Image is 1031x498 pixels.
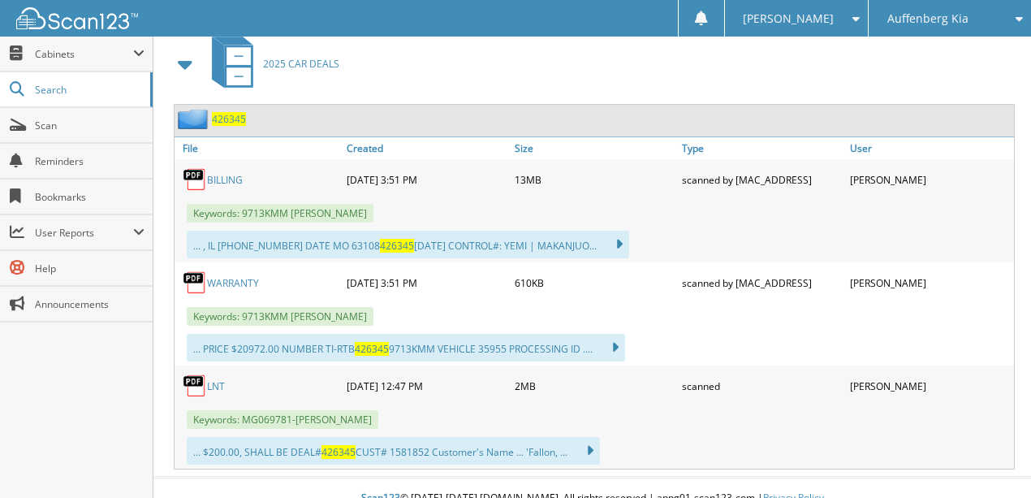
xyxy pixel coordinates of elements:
a: 426345 [212,112,246,126]
span: Keywords: MG069781-[PERSON_NAME] [187,410,378,429]
a: BILLING [207,173,243,187]
span: Search [35,83,142,97]
span: 426345 [380,239,414,253]
img: PDF.png [183,271,207,295]
span: Announcements [35,297,145,311]
div: ... PRICE $20972.00 NUMBER TI-RTB 9713KMM VEHICLE 35955 PROCESSING ID .... [187,334,625,362]
img: folder2.png [178,109,212,129]
div: scanned [678,370,846,402]
img: PDF.png [183,167,207,192]
a: Size [511,137,679,159]
span: 426345 [321,445,356,459]
span: Bookmarks [35,190,145,204]
span: Keywords: 9713KMM [PERSON_NAME] [187,307,373,326]
div: [PERSON_NAME] [846,163,1014,196]
a: Created [343,137,511,159]
div: 610KB [511,266,679,299]
div: scanned by [MAC_ADDRESS] [678,266,846,299]
div: 2MB [511,370,679,402]
div: [DATE] 3:51 PM [343,163,511,196]
div: [DATE] 12:47 PM [343,370,511,402]
a: 2025 CAR DEALS [202,32,339,96]
img: PDF.png [183,374,207,398]
div: [PERSON_NAME] [846,266,1014,299]
span: [PERSON_NAME] [743,14,834,24]
span: Keywords: 9713KMM [PERSON_NAME] [187,204,373,223]
span: Reminders [35,154,145,168]
span: 426345 [355,342,389,356]
span: 2025 CAR DEALS [263,57,339,71]
span: Cabinets [35,47,133,61]
span: Auffenberg Kia [887,14,968,24]
div: 13MB [511,163,679,196]
span: Scan [35,119,145,132]
a: LNT [207,379,225,393]
div: ... $200.00, SHALL BE DEAL# CUST# 1581852 Customer's Name ... 'Fallon, ... [187,437,600,465]
div: [DATE] 3:51 PM [343,266,511,299]
span: User Reports [35,226,133,240]
a: File [175,137,343,159]
span: Help [35,262,145,275]
div: [PERSON_NAME] [846,370,1014,402]
div: ... , IL [PHONE_NUMBER] DATE MO 63108 [DATE] CONTROL#: YEMI | MAKANJUO... [187,231,629,258]
a: Type [678,137,846,159]
a: User [846,137,1014,159]
div: scanned by [MAC_ADDRESS] [678,163,846,196]
a: WARRANTY [207,276,259,290]
img: scan123-logo-white.svg [16,7,138,29]
iframe: Chat Widget [950,420,1031,498]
